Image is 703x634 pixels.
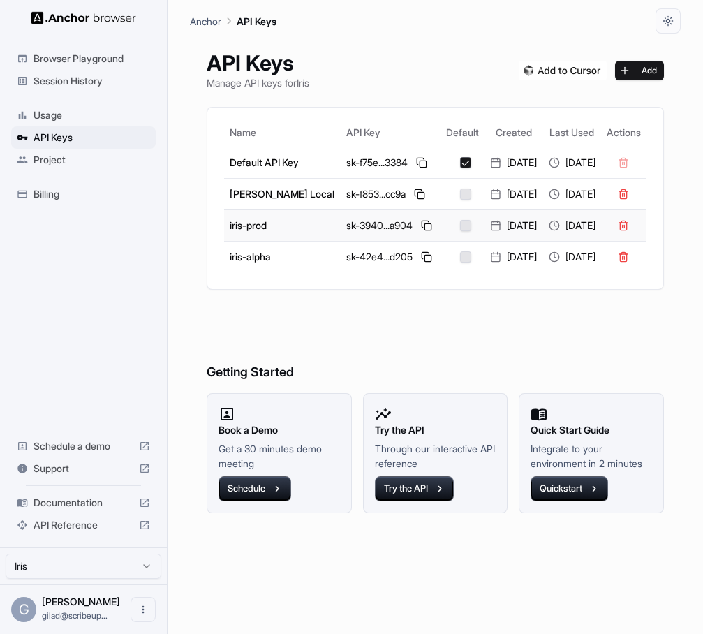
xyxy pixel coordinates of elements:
[441,119,484,147] th: Default
[34,518,133,532] span: API Reference
[219,441,340,471] p: Get a 30 minutes demo meeting
[531,441,652,471] p: Integrate to your environment in 2 minutes
[484,119,542,147] th: Created
[224,178,341,209] td: [PERSON_NAME] Local
[11,104,156,126] div: Usage
[207,50,309,75] h1: API Keys
[490,187,537,201] div: [DATE]
[11,435,156,457] div: Schedule a demo
[42,596,120,607] span: Gilad Spitzer
[237,14,276,29] p: API Keys
[34,439,133,453] span: Schedule a demo
[11,47,156,70] div: Browser Playground
[11,514,156,536] div: API Reference
[548,250,595,264] div: [DATE]
[490,219,537,233] div: [DATE]
[346,186,435,202] div: sk-f853...cc9a
[34,131,150,145] span: API Keys
[224,119,341,147] th: Name
[346,217,435,234] div: sk-3940...a904
[346,154,435,171] div: sk-f75e...3384
[11,183,156,205] div: Billing
[548,187,595,201] div: [DATE]
[34,462,133,475] span: Support
[11,597,36,622] div: G
[224,147,341,178] td: Default API Key
[11,492,156,514] div: Documentation
[548,219,595,233] div: [DATE]
[601,119,646,147] th: Actions
[375,476,454,501] button: Try the API
[519,61,607,80] img: Add anchorbrowser MCP server to Cursor
[346,249,435,265] div: sk-42e4...d205
[207,307,664,383] h6: Getting Started
[42,610,108,621] span: gilad@scribeup.io
[615,61,664,80] button: Add
[34,108,150,122] span: Usage
[34,74,150,88] span: Session History
[11,457,156,480] div: Support
[490,156,537,170] div: [DATE]
[413,154,430,171] button: Copy API key
[11,70,156,92] div: Session History
[34,496,133,510] span: Documentation
[11,126,156,149] div: API Keys
[531,422,652,438] h2: Quick Start Guide
[224,209,341,241] td: iris-prod
[31,11,136,24] img: Anchor Logo
[190,14,221,29] p: Anchor
[131,597,156,622] button: Open menu
[490,250,537,264] div: [DATE]
[190,13,276,29] nav: breadcrumb
[34,187,150,201] span: Billing
[542,119,600,147] th: Last Used
[548,156,595,170] div: [DATE]
[34,52,150,66] span: Browser Playground
[418,217,435,234] button: Copy API key
[375,441,496,471] p: Through our interactive API reference
[11,149,156,171] div: Project
[375,422,496,438] h2: Try the API
[207,75,309,90] p: Manage API keys for Iris
[219,476,291,501] button: Schedule
[418,249,435,265] button: Copy API key
[411,186,428,202] button: Copy API key
[34,153,150,167] span: Project
[219,422,340,438] h2: Book a Demo
[224,241,341,272] td: iris-alpha
[531,476,608,501] button: Quickstart
[341,119,441,147] th: API Key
